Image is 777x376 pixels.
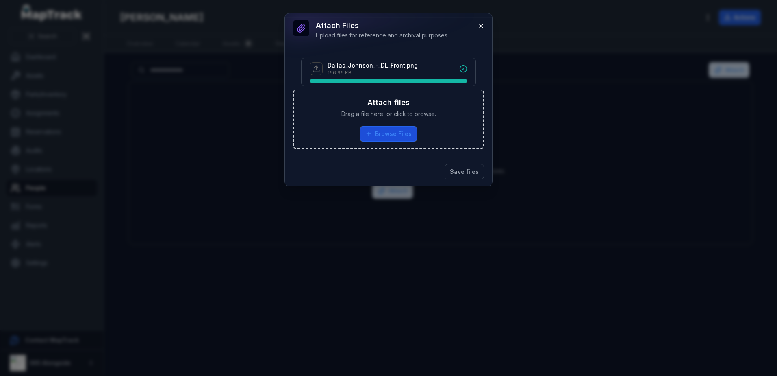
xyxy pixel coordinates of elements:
button: Save files [445,164,484,179]
div: Upload files for reference and archival purposes. [316,31,449,39]
h3: Attach Files [316,20,449,31]
p: Dallas_Johnson_-_DL_Front.png [328,61,418,70]
h3: Attach files [367,97,410,108]
p: 166.96 KB [328,70,418,76]
span: Drag a file here, or click to browse. [341,110,436,118]
button: Browse Files [360,126,417,142]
